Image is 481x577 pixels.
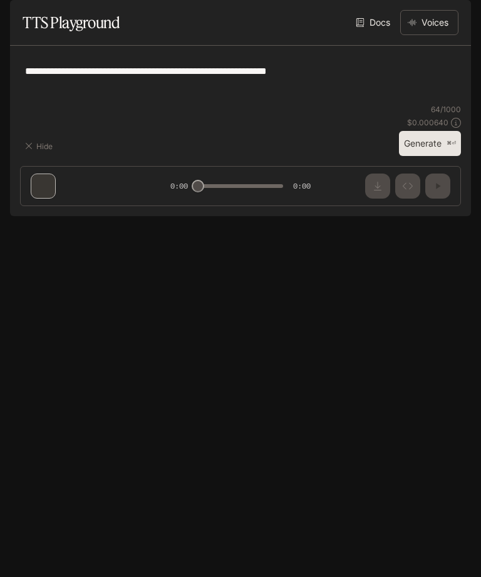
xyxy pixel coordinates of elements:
[447,140,456,147] p: ⌘⏎
[431,104,461,115] p: 64 / 1000
[407,117,448,128] p: $ 0.000640
[23,10,120,35] h1: TTS Playground
[353,10,395,35] a: Docs
[399,131,461,157] button: Generate⌘⏎
[400,10,458,35] button: Voices
[20,136,60,156] button: Hide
